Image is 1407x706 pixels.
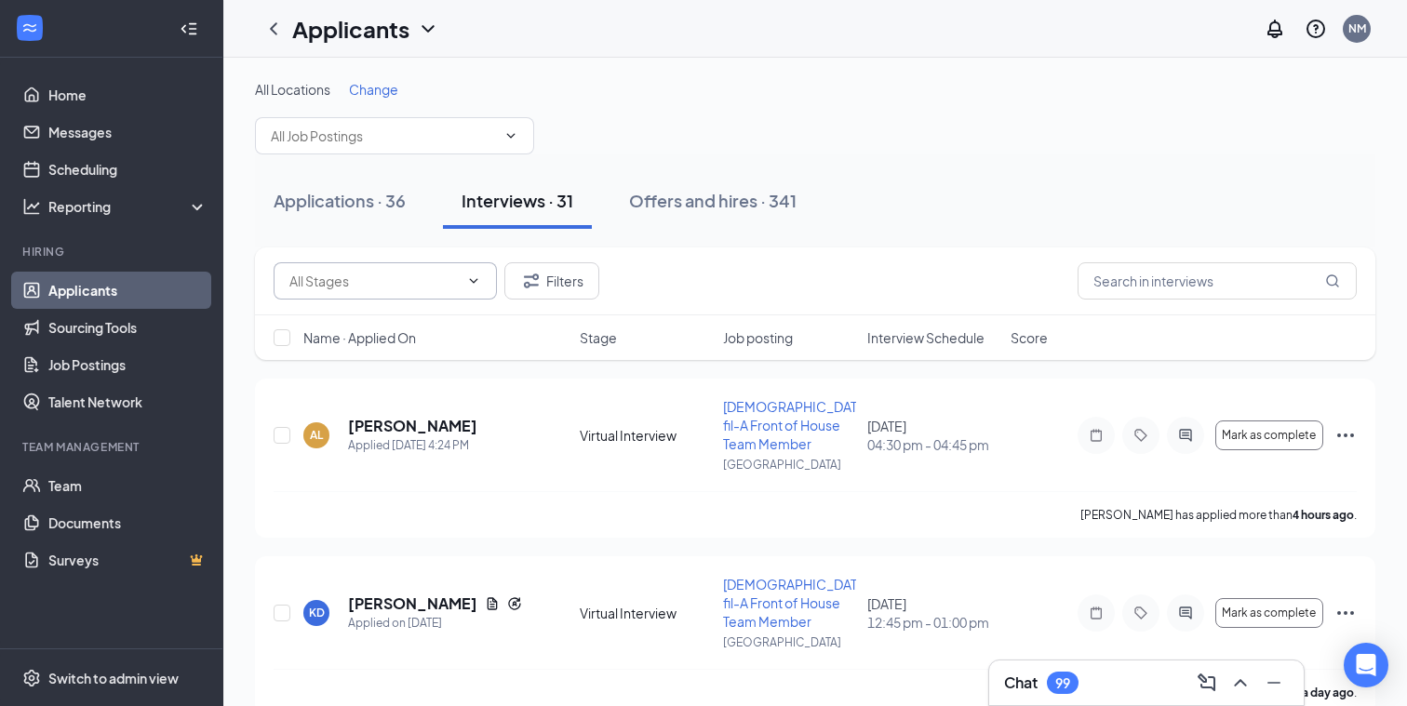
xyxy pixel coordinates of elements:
button: ComposeMessage [1192,668,1222,698]
a: Documents [48,504,208,541]
button: Mark as complete [1215,420,1323,450]
div: Open Intercom Messenger [1344,643,1388,687]
b: 4 hours ago [1293,508,1354,522]
input: All Stages [289,271,459,291]
span: [DEMOGRAPHIC_DATA]-fil-A Front of House Team Member [723,398,875,452]
div: Applications · 36 [274,189,406,212]
svg: ChevronLeft [262,18,285,40]
a: SurveysCrown [48,541,208,579]
svg: Document [485,596,500,611]
span: 04:30 pm - 04:45 pm [867,435,999,454]
svg: ChevronDown [503,128,518,143]
span: All Locations [255,81,330,98]
a: Home [48,76,208,113]
span: Interview Schedule [867,328,985,347]
span: [DEMOGRAPHIC_DATA]-fil-A Front of House Team Member [723,576,875,630]
svg: Reapply [507,596,522,611]
svg: Ellipses [1334,602,1357,624]
h5: [PERSON_NAME] [348,593,477,614]
div: [DATE] [867,417,999,454]
svg: MagnifyingGlass [1325,273,1340,288]
h3: Chat [1004,673,1038,693]
div: NM [1348,20,1366,36]
div: AL [310,427,323,443]
span: 12:45 pm - 01:00 pm [867,613,999,632]
a: Applicants [48,272,208,309]
div: Switch to admin view [48,669,179,687]
h5: [PERSON_NAME] [348,416,477,436]
svg: ChevronDown [417,18,439,40]
svg: Collapse [180,20,198,38]
svg: Analysis [22,197,41,216]
button: Filter Filters [504,262,599,300]
svg: Note [1085,606,1107,620]
svg: ChevronUp [1229,672,1252,694]
span: Mark as complete [1222,429,1316,442]
p: [GEOGRAPHIC_DATA] [723,457,855,473]
div: Interviews · 31 [462,189,573,212]
a: Messages [48,113,208,151]
a: Talent Network [48,383,208,420]
input: Search in interviews [1078,262,1357,300]
div: Virtual Interview [580,426,712,445]
a: Job Postings [48,346,208,383]
svg: Ellipses [1334,424,1357,446]
div: Hiring [22,244,204,260]
svg: Settings [22,669,41,687]
a: Scheduling [48,151,208,188]
svg: ActiveChat [1174,606,1197,620]
svg: QuestionInfo [1305,18,1327,40]
div: 99 [1055,675,1070,691]
div: Offers and hires · 341 [629,189,797,212]
svg: ChevronDown [466,273,481,288]
svg: Notifications [1264,18,1286,40]
div: Applied on [DATE] [348,614,522,633]
svg: ActiveChat [1174,428,1197,443]
div: Reporting [48,197,208,216]
button: ChevronUp [1226,668,1255,698]
input: All Job Postings [271,126,496,146]
p: [GEOGRAPHIC_DATA] [723,634,855,650]
a: Sourcing Tools [48,309,208,346]
button: Minimize [1259,668,1289,698]
span: Score [1011,328,1048,347]
h1: Applicants [292,13,409,45]
div: [DATE] [867,594,999,632]
b: a day ago [1302,686,1354,699]
p: [PERSON_NAME] has applied more than . [1080,507,1357,523]
a: Team [48,467,208,504]
svg: Tag [1130,428,1152,443]
div: Team Management [22,439,204,455]
span: Job posting [723,328,793,347]
svg: Tag [1130,606,1152,620]
div: Virtual Interview [580,604,712,622]
svg: WorkstreamLogo [20,19,39,37]
span: Stage [580,328,617,347]
span: Mark as complete [1222,606,1316,619]
button: Mark as complete [1215,598,1323,628]
span: Change [349,81,398,98]
svg: Note [1085,428,1107,443]
svg: Minimize [1263,672,1285,694]
svg: Filter [520,270,543,292]
div: Applied [DATE] 4:24 PM [348,436,477,455]
div: KD [309,605,325,620]
svg: ComposeMessage [1196,672,1218,694]
span: Name · Applied On [303,328,416,347]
